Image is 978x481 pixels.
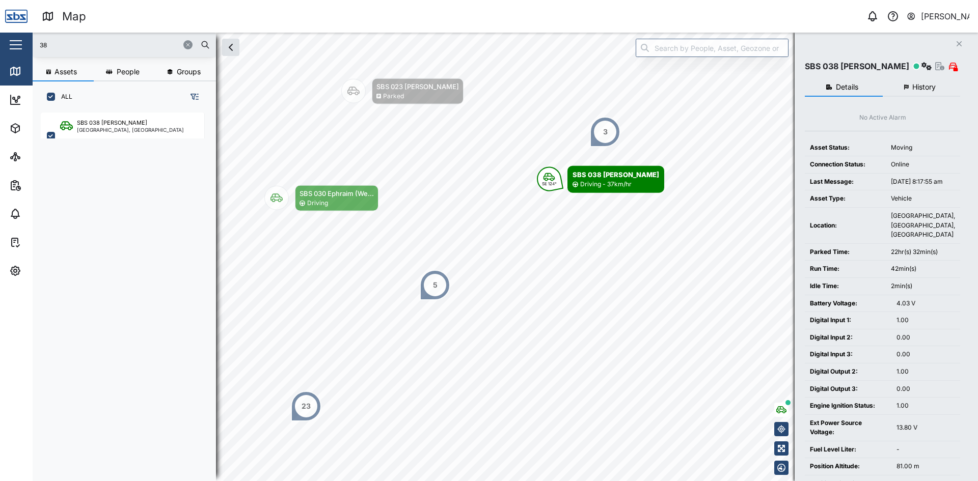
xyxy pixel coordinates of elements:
div: Parked Time: [810,247,881,257]
div: 0.00 [896,384,955,394]
span: History [912,83,936,91]
div: 1.00 [896,316,955,325]
div: SE 124° [542,182,557,186]
div: Digital Output 2: [810,367,886,377]
div: Ext Power Source Voltage: [810,418,886,437]
div: 22hr(s) 32min(s) [891,247,955,257]
div: Tasks [26,237,55,248]
div: 1.00 [896,367,955,377]
span: Details [836,83,858,91]
input: Search by People, Asset, Geozone or Place [636,39,789,57]
div: SBS 038 [PERSON_NAME] [77,119,147,127]
div: Map marker [291,391,321,421]
div: Asset Status: [810,143,881,153]
div: Driving - 37km/hr [580,180,632,189]
div: Run Time: [810,264,881,274]
div: [PERSON_NAME] [921,10,970,23]
div: Digital Input 1: [810,316,886,325]
div: Map marker [537,166,664,193]
div: SBS 030 Ephraim (We... [300,188,374,199]
div: 42min(s) [891,264,955,274]
div: Digital Input 2: [810,333,886,343]
div: Alarms [26,208,58,219]
div: Connection Status: [810,160,881,169]
div: Map marker [590,117,620,147]
div: Assets [26,123,58,134]
div: 81.00 m [896,462,955,471]
div: 5 [433,279,438,291]
div: Vehicle [891,194,955,204]
div: 0.00 [896,350,955,359]
div: [DATE] 8:17:55 am [891,177,955,187]
div: 13.80 V [896,423,955,433]
div: Position Altitude: [810,462,886,471]
div: 1.00 [896,401,955,411]
div: grid [41,109,215,473]
div: 4.03 V [896,299,955,308]
button: [PERSON_NAME] [906,9,970,23]
div: Asset Type: [810,194,881,204]
div: Parked [383,92,404,101]
div: SBS 038 [PERSON_NAME] [573,169,659,180]
div: Map [26,66,49,77]
span: Assets [55,68,77,75]
div: No Active Alarm [859,113,906,123]
div: Dashboard [26,94,72,105]
div: 3 [603,126,608,137]
div: - [896,445,955,455]
div: Idle Time: [810,281,881,291]
div: Map marker [264,185,378,211]
div: 2min(s) [891,281,955,291]
div: Sites [26,151,51,162]
canvas: Map [33,33,978,481]
div: 0.00 [896,333,955,343]
div: 23 [302,401,311,412]
div: Digital Output 3: [810,384,886,394]
div: [GEOGRAPHIC_DATA], [GEOGRAPHIC_DATA], [GEOGRAPHIC_DATA] [891,211,955,240]
div: Moving [891,143,955,153]
div: Online [891,160,955,169]
div: Driving [307,199,328,208]
div: [GEOGRAPHIC_DATA], [GEOGRAPHIC_DATA] [77,127,184,132]
div: Map marker [341,78,464,104]
div: Settings [26,265,63,276]
div: Last Message: [810,177,881,187]
div: SBS 023 [PERSON_NAME] [376,81,459,92]
label: ALL [55,93,72,101]
input: Search assets or drivers [39,37,210,52]
div: Reports [26,180,61,191]
div: Battery Voltage: [810,299,886,308]
div: Digital Input 3: [810,350,886,359]
div: SBS 038 [PERSON_NAME] [805,60,909,73]
div: Location: [810,221,881,231]
div: Engine Ignition Status: [810,401,886,411]
span: People [117,68,140,75]
div: Map marker [420,270,450,300]
span: Groups [177,68,201,75]
img: Main Logo [5,5,28,27]
div: Fuel Level Liter: [810,445,886,455]
div: Map [62,8,86,25]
